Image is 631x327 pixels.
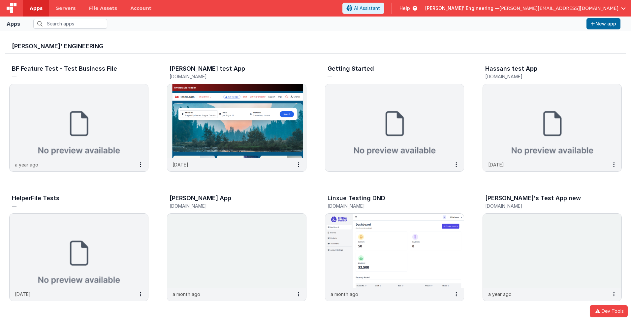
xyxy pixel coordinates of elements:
button: AI Assistant [342,3,384,14]
p: [DATE] [488,161,504,168]
button: Dev Tools [590,305,628,317]
p: a year ago [488,291,512,298]
span: File Assets [89,5,117,12]
h3: [PERSON_NAME]'s Test App new [485,195,581,201]
div: Apps [7,20,20,28]
h3: HelperFile Tests [12,195,59,201]
h5: — [12,74,132,79]
h3: BF Feature Test - Test Business File [12,65,117,72]
h5: [DOMAIN_NAME] [328,203,448,208]
h5: [DOMAIN_NAME] [170,203,290,208]
button: [PERSON_NAME]' Engineering — [PERSON_NAME][EMAIL_ADDRESS][DOMAIN_NAME] [425,5,626,12]
span: Servers [56,5,76,12]
h3: Linxue Testing DND [328,195,385,201]
span: [PERSON_NAME][EMAIL_ADDRESS][DOMAIN_NAME] [499,5,618,12]
h5: — [12,203,132,208]
h5: [DOMAIN_NAME] [485,74,605,79]
p: [DATE] [15,291,31,298]
button: New app [586,18,620,29]
h3: Getting Started [328,65,374,72]
h5: [DOMAIN_NAME] [485,203,605,208]
p: a year ago [15,161,38,168]
input: Search apps [33,19,107,29]
span: AI Assistant [354,5,380,12]
h3: [PERSON_NAME]' Engineering [12,43,619,50]
h5: — [328,74,448,79]
span: [PERSON_NAME]' Engineering — [425,5,499,12]
h3: [PERSON_NAME] App [170,195,231,201]
h3: Hassans test App [485,65,537,72]
span: Apps [30,5,43,12]
span: Help [399,5,410,12]
p: [DATE] [173,161,188,168]
h3: [PERSON_NAME] test App [170,65,245,72]
p: a month ago [331,291,358,298]
p: a month ago [173,291,200,298]
h5: [DOMAIN_NAME] [170,74,290,79]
